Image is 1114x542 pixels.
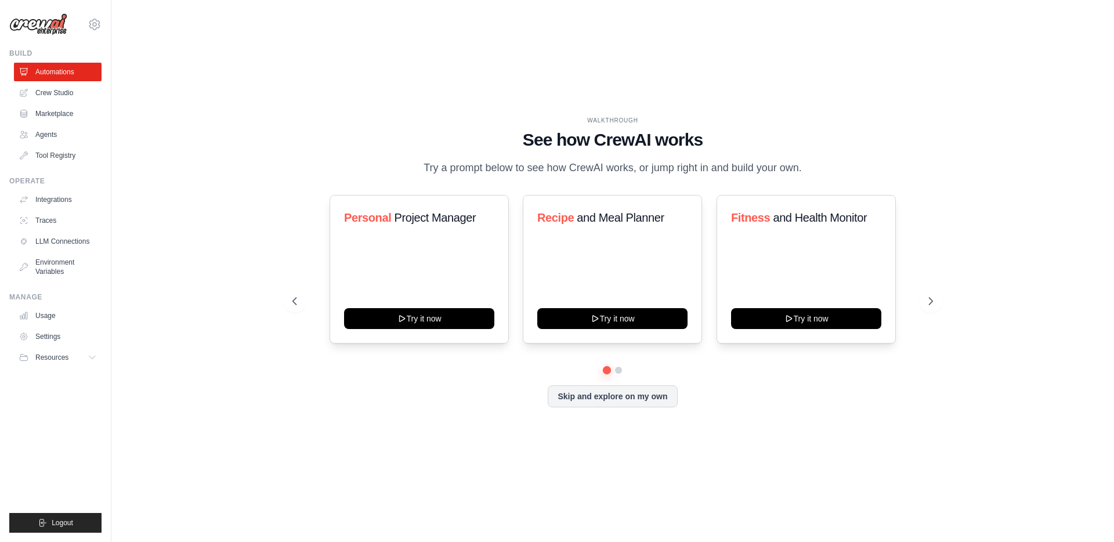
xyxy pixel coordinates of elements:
[52,518,73,527] span: Logout
[35,353,68,362] span: Resources
[537,211,574,224] span: Recipe
[9,176,102,186] div: Operate
[9,513,102,533] button: Logout
[14,104,102,123] a: Marketplace
[292,129,933,150] h1: See how CrewAI works
[344,308,494,329] button: Try it now
[14,348,102,367] button: Resources
[9,292,102,302] div: Manage
[9,49,102,58] div: Build
[394,211,476,224] span: Project Manager
[344,211,391,224] span: Personal
[14,306,102,325] a: Usage
[14,125,102,144] a: Agents
[14,253,102,281] a: Environment Variables
[731,308,881,329] button: Try it now
[548,385,677,407] button: Skip and explore on my own
[577,211,664,224] span: and Meal Planner
[14,146,102,165] a: Tool Registry
[14,63,102,81] a: Automations
[14,232,102,251] a: LLM Connections
[14,84,102,102] a: Crew Studio
[9,13,67,35] img: Logo
[773,211,867,224] span: and Health Monitor
[418,160,808,176] p: Try a prompt below to see how CrewAI works, or jump right in and build your own.
[14,211,102,230] a: Traces
[14,190,102,209] a: Integrations
[14,327,102,346] a: Settings
[731,211,770,224] span: Fitness
[292,116,933,125] div: WALKTHROUGH
[537,308,688,329] button: Try it now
